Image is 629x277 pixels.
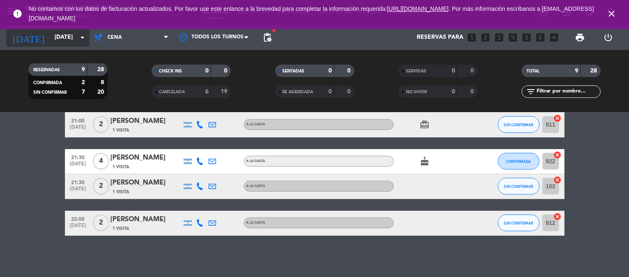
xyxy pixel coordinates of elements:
[420,120,430,130] i: card_giftcard
[77,32,87,42] i: arrow_drop_down
[470,68,475,74] strong: 0
[526,87,536,97] i: filter_list
[527,69,539,73] span: TOTAL
[159,69,182,73] span: CHECK INS
[111,177,181,188] div: [PERSON_NAME]
[498,116,539,133] button: SIN CONFIRMAR
[113,189,129,195] span: 1 Visita
[549,32,559,43] i: add_box
[29,5,594,22] span: No contamos con los datos de facturación actualizados. Por favor use este enlance a la brevedad p...
[68,125,89,134] span: [DATE]
[536,87,600,96] input: Filtrar por nombre...
[82,67,85,72] strong: 9
[406,90,427,94] span: NO SHOW
[33,90,67,95] span: SIN CONFIRMAR
[246,185,266,188] span: A LA CARTA
[68,115,89,125] span: 21:00
[387,5,449,12] a: [URL][DOMAIN_NAME]
[328,89,332,95] strong: 0
[113,164,129,170] span: 1 Visita
[554,212,562,221] i: cancel
[452,68,455,74] strong: 0
[68,177,89,187] span: 21:30
[111,116,181,127] div: [PERSON_NAME]
[406,69,426,73] span: SERVIDAS
[498,215,539,231] button: SIN CONFIRMAR
[93,215,109,231] span: 2
[420,156,430,166] i: cake
[68,223,89,232] span: [DATE]
[205,89,209,95] strong: 6
[97,89,106,95] strong: 20
[29,5,594,22] a: . Por más información escríbanos a [EMAIL_ADDRESS][DOMAIN_NAME]
[470,89,475,95] strong: 0
[113,127,129,134] span: 1 Visita
[113,225,129,232] span: 1 Visita
[466,32,477,43] i: looks_one
[283,69,305,73] span: SENTADAS
[594,25,623,50] div: LOG OUT
[82,80,85,85] strong: 2
[68,152,89,162] span: 21:30
[480,32,491,43] i: looks_two
[452,89,455,95] strong: 0
[68,214,89,223] span: 22:00
[68,161,89,171] span: [DATE]
[575,32,585,42] span: print
[494,32,505,43] i: looks_3
[554,151,562,159] i: cancel
[246,160,266,163] span: A LA CARTA
[283,90,313,94] span: RE AGENDADA
[535,32,546,43] i: looks_6
[97,67,106,72] strong: 28
[93,153,109,170] span: 4
[221,89,229,95] strong: 19
[498,178,539,195] button: SIN CONFIRMAR
[507,32,518,43] i: looks_4
[111,214,181,225] div: [PERSON_NAME]
[590,68,599,74] strong: 28
[521,32,532,43] i: looks_5
[246,221,266,225] span: A LA CARTA
[271,28,276,33] span: fiber_manual_record
[159,90,185,94] span: CANCELADA
[347,68,352,74] strong: 0
[504,221,533,225] span: SIN CONFIRMAR
[575,68,578,74] strong: 9
[205,68,209,74] strong: 0
[68,186,89,196] span: [DATE]
[93,116,109,133] span: 2
[328,68,332,74] strong: 0
[111,152,181,163] div: [PERSON_NAME]
[101,80,106,85] strong: 8
[82,89,85,95] strong: 7
[607,9,617,19] i: close
[246,123,266,126] span: A LA CARTA
[93,178,109,195] span: 2
[224,68,229,74] strong: 0
[504,122,533,127] span: SIN CONFIRMAR
[33,68,60,72] span: RESERVADAS
[33,81,62,85] span: CONFIRMADA
[12,9,22,19] i: error
[554,114,562,122] i: cancel
[504,184,533,189] span: SIN CONFIRMAR
[6,28,50,47] i: [DATE]
[604,32,614,42] i: power_settings_new
[262,32,272,42] span: pending_actions
[498,153,539,170] button: CONFIRMADA
[347,89,352,95] strong: 0
[417,34,463,41] span: Reservas para
[506,159,531,164] span: CONFIRMADA
[107,35,122,40] span: Cena
[554,176,562,184] i: cancel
